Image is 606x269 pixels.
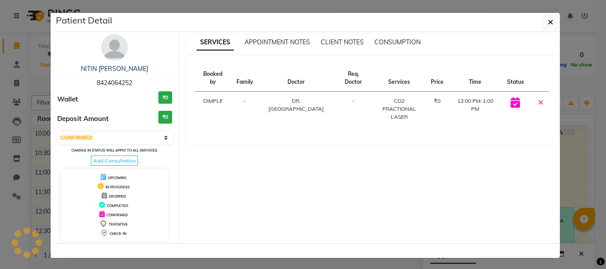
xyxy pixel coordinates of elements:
span: IN PROGRESS [106,185,130,189]
span: DROPPED [109,194,126,199]
span: Wallet [57,94,78,105]
span: Deposit Amount [57,114,109,124]
span: SERVICES [197,35,234,51]
div: CO2 FRACTIONAL LASER [378,97,420,121]
span: Add Consultation [91,156,138,166]
td: 12:00 PM-1:00 PM [449,92,502,127]
h5: Patient Detail [56,14,112,27]
th: Services [373,65,425,92]
span: TENTATIVE [109,222,128,226]
td: DIMPLE [195,92,231,127]
th: Price [425,65,449,92]
span: CONFIRMED [106,213,128,217]
span: CONSUMPTION [374,38,421,46]
td: - [231,92,259,127]
span: CHECK-IN [110,231,126,236]
span: DR. [GEOGRAPHIC_DATA] [268,97,324,112]
h3: ₹0 [158,91,172,104]
div: ₹0 [431,97,444,105]
th: Req. Doctor [334,65,373,92]
th: Family [231,65,259,92]
th: Booked by [195,65,231,92]
th: Time [449,65,502,92]
th: Status [502,65,529,92]
img: avatar [101,34,128,61]
small: Change in status will apply to all services. [71,148,158,152]
span: CLIENT NOTES [321,38,364,46]
span: UPCOMING [108,175,127,180]
span: 8424064252 [97,79,132,87]
td: - [334,92,373,127]
span: COMPLETED [107,203,128,208]
span: APPOINTMENT NOTES [244,38,310,46]
th: Doctor [259,65,334,92]
h3: ₹0 [158,111,172,124]
a: NITIN [PERSON_NAME] [81,65,148,73]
